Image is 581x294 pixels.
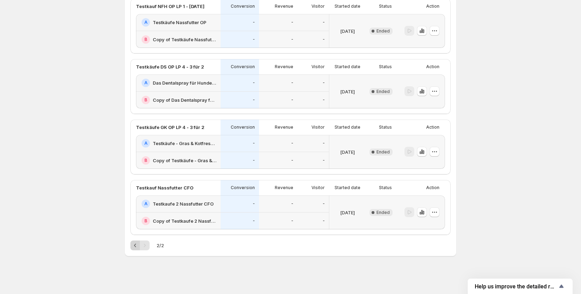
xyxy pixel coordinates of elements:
span: Ended [376,89,390,94]
h2: A [144,20,148,25]
p: - [291,80,293,86]
h2: Das Dentalspray für Hunde: Jetzt Neukunden Deal sichern!-v1-test [153,79,216,86]
p: - [291,97,293,103]
h2: B [144,37,147,42]
h2: B [144,218,147,224]
p: - [291,158,293,163]
p: - [253,20,255,25]
p: Testkauf NFH OP LP 1 - [DATE] [136,3,205,10]
h2: Testkaufe 2 Nassfutter CFO [153,200,214,207]
p: Conversion [231,124,255,130]
p: - [253,218,255,224]
h2: B [144,97,147,103]
p: Revenue [275,3,293,9]
p: Visitor [311,3,325,9]
p: Visitor [311,64,325,70]
h2: A [144,201,148,207]
p: Action [426,3,439,9]
p: - [291,218,293,224]
p: [DATE] [340,88,355,95]
p: - [323,97,325,103]
h2: Testkäufe Nassfutter OP [153,19,206,26]
p: - [323,20,325,25]
p: Started date [335,64,360,70]
h2: A [144,80,148,86]
p: - [253,37,255,42]
p: Conversion [231,185,255,191]
h2: Copy of Testkaufe 2 Nassfutter CFO [153,217,216,224]
p: Conversion [231,64,255,70]
h2: A [144,141,148,146]
p: - [253,80,255,86]
p: Visitor [311,124,325,130]
p: - [291,201,293,207]
p: - [253,158,255,163]
p: Testkäufe GK OP LP 4 - 3 für 2 [136,124,205,131]
p: Started date [335,124,360,130]
p: Status [379,3,392,9]
p: Status [379,64,392,70]
p: Started date [335,3,360,9]
p: Action [426,124,439,130]
p: Status [379,124,392,130]
span: Ended [376,210,390,215]
p: - [291,37,293,42]
p: Started date [335,185,360,191]
p: - [323,158,325,163]
p: Visitor [311,185,325,191]
p: Conversion [231,3,255,9]
span: Ended [376,28,390,34]
span: Ended [376,149,390,155]
h2: Copy of Testkäufe - Gras & Kotfresser Drops für Hunde: Jetzt Neukunden Deal sichern!-v2 [153,157,216,164]
span: Help us improve the detailed report for A/B campaigns [475,283,557,290]
p: Action [426,185,439,191]
p: - [323,141,325,146]
p: - [323,37,325,42]
nav: Pagination [130,241,150,250]
p: Status [379,185,392,191]
p: - [291,20,293,25]
p: [DATE] [340,209,355,216]
button: Previous [130,241,140,250]
p: Revenue [275,185,293,191]
p: Testkäufe DS OP LP 4 - 3 für 2 [136,63,204,70]
p: - [323,80,325,86]
p: [DATE] [340,28,355,35]
span: 2 / 2 [157,242,164,249]
p: - [253,97,255,103]
p: Action [426,64,439,70]
p: Revenue [275,64,293,70]
p: - [253,201,255,207]
h2: Copy of Testkäufe Nassfutter OP [153,36,216,43]
p: Revenue [275,124,293,130]
p: Testkauf Nassfutter CFO [136,184,193,191]
p: - [291,141,293,146]
h2: B [144,158,147,163]
p: [DATE] [340,149,355,156]
h2: Copy of Das Dentalspray für Hunde: Jetzt Neukunden Deal sichern!-v1-test [153,96,216,103]
p: - [323,201,325,207]
button: Show survey - Help us improve the detailed report for A/B campaigns [475,282,566,291]
p: - [253,141,255,146]
h2: Testkäufe - Gras & Kotfresser Drops für Hunde: Jetzt Neukunden Deal sichern!-v2 [153,140,216,147]
p: - [323,218,325,224]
